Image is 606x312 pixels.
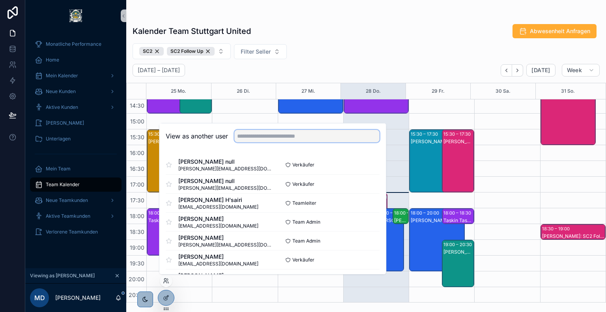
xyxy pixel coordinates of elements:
span: Teamleiter [292,200,316,206]
div: [PERSON_NAME]: SC2 [148,138,211,145]
h1: Kalender Team Stuttgart United [133,26,251,37]
span: Verkäufer [292,256,314,263]
span: [PERSON_NAME] null [178,177,273,185]
span: Monatliche Performance [46,41,101,47]
button: 31 So. [561,83,575,99]
span: 15:00 [128,118,146,125]
div: scrollable content [25,32,126,249]
div: 15:30 – 17:30 [411,130,440,138]
span: [EMAIL_ADDRESS][DOMAIN_NAME] [178,222,258,229]
a: Mein Kalender [30,69,122,83]
p: [PERSON_NAME] [55,294,101,302]
button: 29 Fr. [432,83,445,99]
button: Select Button [133,43,231,59]
div: 18:00 – 19:30Taskin Tasan: SC2 Follow Up [147,209,202,255]
span: [PERSON_NAME] [178,271,273,279]
a: [PERSON_NAME] [30,116,122,130]
span: 17:30 [128,197,146,204]
span: [PERSON_NAME][EMAIL_ADDRESS][DOMAIN_NAME] [178,166,273,172]
button: [DATE] [526,64,555,77]
div: 19:00 – 20:30[PERSON_NAME] Böckmann: SC2 Follow Up [442,240,474,287]
button: Week [562,64,600,77]
a: Mein Team [30,162,122,176]
span: Abwesenheit Anfragen [530,27,590,35]
span: [DATE] [531,67,550,74]
a: Neue Kunden [30,84,122,99]
span: 20:30 [127,291,146,298]
a: Aktive Teamkunden [30,209,122,223]
div: [PERSON_NAME]: SC2 [443,138,474,145]
div: 18:00 – 18:30 [394,209,424,217]
div: [PERSON_NAME]: SC2 [411,217,464,224]
span: 18:00 [128,213,146,219]
span: Filter Seller [241,48,271,56]
div: SC2 Follow Up [167,47,215,56]
div: 18:00 – 18:30 [443,209,473,217]
button: 27 Mi. [301,83,315,99]
div: 18:00 – 20:00[PERSON_NAME]: SC2 [410,209,464,271]
div: [PERSON_NAME]: SC2 [378,217,403,224]
a: Unterlagen [30,132,122,146]
a: Aktive Kunden [30,100,122,114]
span: [EMAIL_ADDRESS][DOMAIN_NAME] [178,260,258,267]
div: [PERSON_NAME] Böckmann: SC2 Follow Up [443,249,474,255]
div: Taskin Tasan: SC2 Follow Up [443,217,474,224]
a: Monatliche Performance [30,37,122,51]
h2: [DATE] – [DATE] [138,66,180,74]
span: 19:30 [128,260,146,267]
span: MD [34,293,45,303]
div: [PERSON_NAME]: SC2 Follow Up [542,233,605,239]
button: 26 Di. [237,83,250,99]
button: Abwesenheit Anfragen [512,24,597,38]
div: Taskin Tasan: SC2 Follow Up [148,217,201,224]
a: Home [30,53,122,67]
button: Unselect SC_2 [139,47,164,56]
span: [EMAIL_ADDRESS][DOMAIN_NAME] [178,204,258,210]
span: [PERSON_NAME] [178,215,258,222]
div: SC2 [139,47,164,56]
span: Team Admin [292,237,320,244]
span: Verkäufer [292,162,314,168]
div: 19:00 – 20:30 [443,241,474,248]
div: 25 Mo. [171,83,186,99]
span: [PERSON_NAME] H'sairi [178,196,258,204]
a: Neue Teamkunden [30,193,122,207]
span: Home [46,57,59,63]
span: [PERSON_NAME] [46,120,84,126]
div: 18:00 – 20:00[PERSON_NAME]: SC2 [376,209,403,271]
span: 19:00 [128,244,146,251]
div: 30 Sa. [496,83,511,99]
span: Mein Team [46,166,71,172]
span: 15:30 [128,134,146,140]
div: 15:30 – 17:30 [443,130,473,138]
span: Neue Kunden [46,88,76,95]
button: Unselect SC_2_FOLLOW_UP [167,47,215,56]
button: 28 Do. [366,83,381,99]
span: Team Admin [292,219,320,225]
div: 18:00 – 20:00 [411,209,441,217]
span: Viewing as [PERSON_NAME] [30,273,95,279]
span: [PERSON_NAME][EMAIL_ADDRESS][DOMAIN_NAME] [178,241,273,248]
div: 15:30 – 17:30 [148,130,178,138]
span: Week [567,67,582,74]
span: 18:30 [128,228,146,235]
span: Neue Teamkunden [46,197,88,204]
div: 18:00 – 18:30Taskin Tasan: SC2 Follow Up [442,209,474,224]
span: [PERSON_NAME] [178,234,273,241]
span: Mein Kalender [46,73,78,79]
div: 15:30 – 17:30[PERSON_NAME]: SC2 [147,130,211,192]
span: 16:30 [128,165,146,172]
span: 14:30 [128,102,146,109]
span: [PERSON_NAME] [178,252,258,260]
span: Verlorene Teamkunden [46,229,98,235]
div: [PERSON_NAME]: SC2 [411,138,464,145]
span: Aktive Kunden [46,104,78,110]
button: Next [512,64,523,77]
div: 18:30 – 19:00 [542,225,572,233]
span: 17:00 [128,181,146,188]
